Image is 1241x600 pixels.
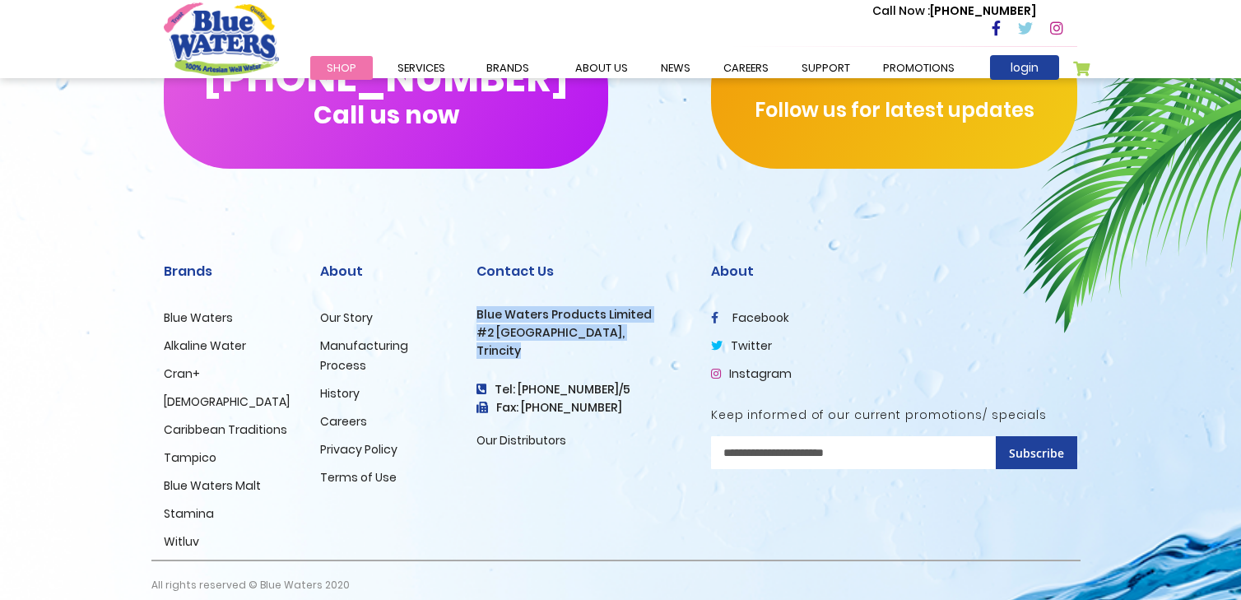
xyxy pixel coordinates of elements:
[320,385,360,402] a: History
[711,365,792,382] a: Instagram
[164,337,246,354] a: Alkaline Water
[164,21,608,169] button: [PHONE_NUMBER]Call us now
[164,477,261,494] a: Blue Waters Malt
[711,309,789,326] a: facebook
[164,263,295,279] h2: Brands
[314,110,459,119] span: Call us now
[164,421,287,438] a: Caribbean Traditions
[327,60,356,76] span: Shop
[559,56,644,80] a: about us
[320,337,408,374] a: Manufacturing Process
[320,469,397,486] a: Terms of Use
[1009,445,1064,461] span: Subscribe
[476,383,686,397] h4: Tel: [PHONE_NUMBER]/5
[320,309,373,326] a: Our Story
[476,401,686,415] h3: Fax: [PHONE_NUMBER]
[476,432,566,449] a: Our Distributors
[711,263,1077,279] h2: About
[990,55,1059,80] a: login
[872,2,1036,20] p: [PHONE_NUMBER]
[320,263,452,279] h2: About
[164,2,279,75] a: store logo
[164,533,199,550] a: Witluv
[644,56,707,80] a: News
[320,441,397,458] a: Privacy Policy
[711,337,772,354] a: twitter
[872,2,930,19] span: Call Now :
[476,344,686,358] h3: Trincity
[164,309,233,326] a: Blue Waters
[164,505,214,522] a: Stamina
[785,56,867,80] a: support
[867,56,971,80] a: Promotions
[320,413,367,430] a: Careers
[164,449,216,466] a: Tampico
[996,436,1077,469] button: Subscribe
[476,308,686,322] h3: Blue Waters Products Limited
[486,60,529,76] span: Brands
[397,60,445,76] span: Services
[164,365,200,382] a: Cran+
[711,95,1077,125] p: Follow us for latest updates
[707,56,785,80] a: careers
[476,263,686,279] h2: Contact Us
[164,393,290,410] a: [DEMOGRAPHIC_DATA]
[711,408,1077,422] h5: Keep informed of our current promotions/ specials
[476,326,686,340] h3: #2 [GEOGRAPHIC_DATA],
